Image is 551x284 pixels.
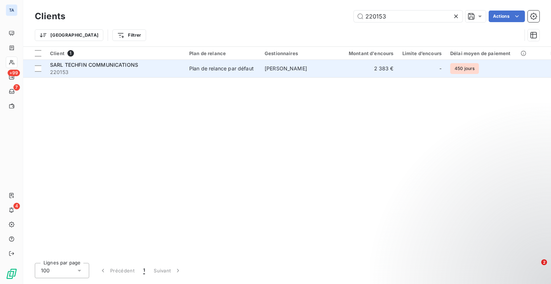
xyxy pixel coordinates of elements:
div: Plan de relance [189,50,256,56]
div: TA [6,4,17,16]
td: 2 383 € [336,60,398,77]
div: Délai moyen de paiement [450,50,528,56]
h3: Clients [35,10,65,23]
button: Précédent [95,263,139,278]
span: 1 [67,50,74,57]
span: 100 [41,267,50,274]
button: 1 [139,263,149,278]
span: SARL TECHFIN COMMUNICATIONS [50,62,138,68]
div: Limite d’encours [402,50,442,56]
span: 220153 [50,69,181,76]
span: Client [50,50,65,56]
span: - [439,65,442,72]
div: Montant d'encours [340,50,394,56]
span: 7 [13,84,20,91]
img: Logo LeanPay [6,268,17,280]
iframe: Intercom live chat [526,259,544,277]
button: [GEOGRAPHIC_DATA] [35,29,103,41]
input: Rechercher [354,11,463,22]
span: 2 [541,259,547,265]
button: Filtrer [112,29,146,41]
div: Plan de relance par défaut [189,65,254,72]
iframe: Intercom notifications message [406,214,551,264]
button: Suivant [149,263,186,278]
button: Actions [489,11,525,22]
span: 4 [13,203,20,209]
span: 1 [143,267,145,274]
span: 450 jours [450,63,479,74]
span: [PERSON_NAME] [265,65,307,71]
span: +99 [8,70,20,76]
div: Gestionnaires [265,50,331,56]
